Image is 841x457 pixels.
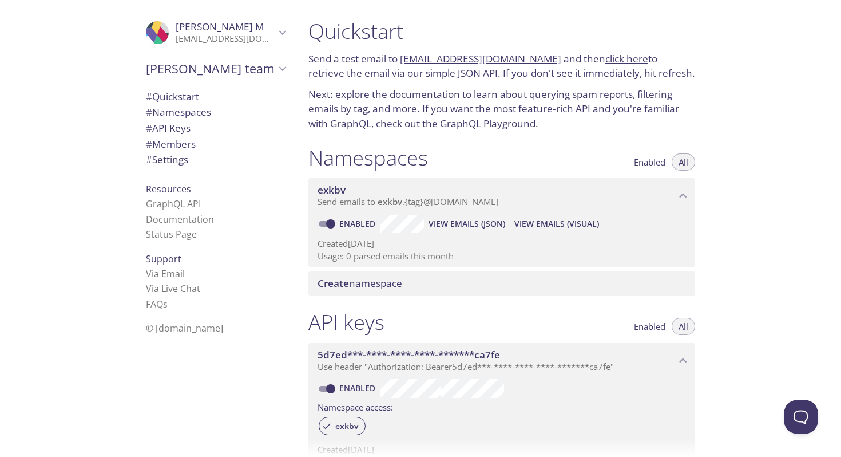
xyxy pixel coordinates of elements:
[318,183,346,196] span: exkbv
[605,52,648,65] a: click here
[146,282,200,295] a: Via Live Chat
[137,120,295,136] div: API Keys
[318,398,393,415] label: Namespace access:
[146,105,211,119] span: Namespaces
[176,33,275,45] p: [EMAIL_ADDRESS][DOMAIN_NAME]
[146,90,152,103] span: #
[308,271,695,296] div: Create namespace
[176,20,264,33] span: [PERSON_NAME] M
[137,14,295,52] div: Mason M
[146,137,152,151] span: #
[146,121,152,135] span: #
[308,87,695,131] p: Next: explore the to learn about querying spam reports, filtering emails by tag, and more. If you...
[308,309,384,335] h1: API keys
[146,137,196,151] span: Members
[137,54,295,84] div: Mason's team
[137,89,295,105] div: Quickstart
[146,121,191,135] span: API Keys
[137,152,295,168] div: Team Settings
[318,250,686,262] p: Usage: 0 parsed emails this month
[146,228,197,241] a: Status Page
[146,213,214,226] a: Documentation
[146,298,168,310] a: FAQ
[146,322,223,334] span: © [DOMAIN_NAME]
[318,238,686,250] p: Created [DATE]
[338,218,380,229] a: Enabled
[146,253,181,265] span: Support
[146,153,152,166] span: #
[627,318,672,335] button: Enabled
[146,90,199,103] span: Quickstart
[390,88,460,101] a: documentation
[510,215,604,233] button: View Emails (Visual)
[146,105,152,119] span: #
[400,52,561,65] a: [EMAIL_ADDRESS][DOMAIN_NAME]
[146,153,188,166] span: Settings
[784,400,818,434] iframe: Help Scout Beacon - Open
[308,18,695,44] h1: Quickstart
[627,153,672,171] button: Enabled
[514,217,599,231] span: View Emails (Visual)
[440,117,535,130] a: GraphQL Playground
[672,318,695,335] button: All
[146,61,275,77] span: [PERSON_NAME] team
[378,196,402,207] span: exkbv
[338,383,380,393] a: Enabled
[308,178,695,214] div: exkbv namespace
[146,198,201,210] a: GraphQL API
[672,153,695,171] button: All
[163,298,168,310] span: s
[318,196,498,207] span: Send emails to . {tag} @[DOMAIN_NAME]
[319,417,366,435] div: exkbv
[429,217,505,231] span: View Emails (JSON)
[146,183,191,195] span: Resources
[146,267,185,280] a: Via Email
[318,277,402,290] span: namespace
[137,104,295,120] div: Namespaces
[308,145,428,171] h1: Namespaces
[424,215,510,233] button: View Emails (JSON)
[137,136,295,152] div: Members
[308,52,695,81] p: Send a test email to and then to retrieve the email via our simple JSON API. If you don't see it ...
[318,277,349,290] span: Create
[328,421,365,431] span: exkbv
